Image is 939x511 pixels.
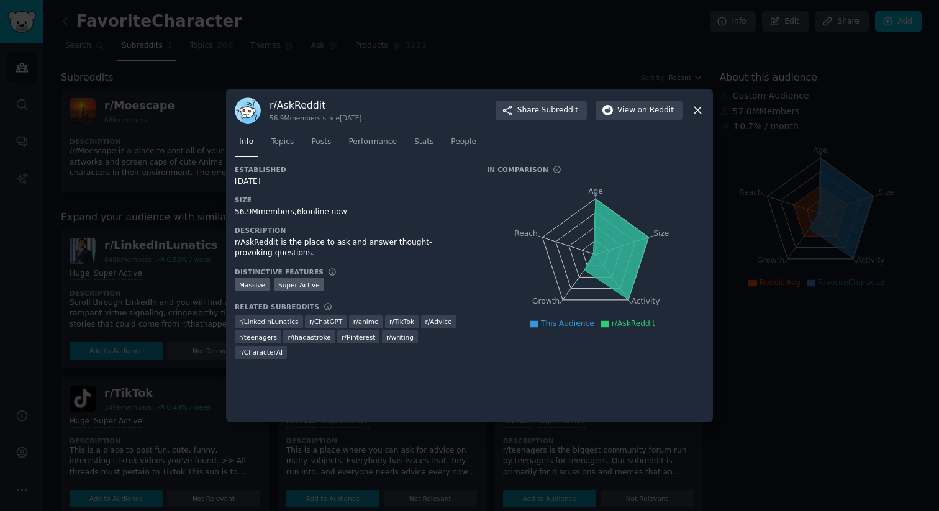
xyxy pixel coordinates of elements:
a: Topics [266,132,298,158]
div: r/AskReddit is the place to ask and answer thought-provoking questions. [235,237,469,259]
a: Stats [410,132,438,158]
tspan: Reach [514,228,538,237]
div: 56.9M members since [DATE] [270,114,361,122]
h3: Description [235,226,469,235]
h3: Distinctive Features [235,268,324,276]
button: ShareSubreddit [496,101,587,120]
span: View [617,105,674,116]
span: Stats [414,137,433,148]
h3: Size [235,196,469,204]
span: Subreddit [542,105,578,116]
span: r/ Pinterest [342,333,375,341]
span: on Reddit [638,105,674,116]
a: Info [235,132,258,158]
span: r/ CharacterAI [239,348,283,356]
h3: Related Subreddits [235,302,319,311]
a: Performance [344,132,401,158]
span: r/ writing [386,333,414,341]
div: Super Active [274,278,324,291]
tspan: Age [588,187,603,196]
button: Viewon Reddit [596,101,683,120]
span: r/ TikTok [389,317,414,326]
span: Posts [311,137,331,148]
a: People [447,132,481,158]
img: AskReddit [235,97,261,124]
span: r/ teenagers [239,333,277,341]
span: This Audience [541,319,594,328]
tspan: Size [653,228,669,237]
h3: Established [235,165,469,174]
div: [DATE] [235,176,469,188]
span: Topics [271,137,294,148]
tspan: Growth [532,297,560,305]
div: 56.9M members, 6k online now [235,207,469,218]
span: r/AskReddit [612,319,655,328]
a: Posts [307,132,335,158]
div: Massive [235,278,270,291]
span: r/ ihadastroke [288,333,330,341]
tspan: Activity [632,297,660,305]
span: Share [517,105,578,116]
span: r/ ChatGPT [309,317,342,326]
span: Info [239,137,253,148]
span: r/ Advice [425,317,452,326]
span: r/ LinkedInLunatics [239,317,299,326]
h3: In Comparison [487,165,548,174]
span: Performance [348,137,397,148]
span: People [451,137,476,148]
span: r/ anime [353,317,379,326]
h3: r/ AskReddit [270,99,361,112]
